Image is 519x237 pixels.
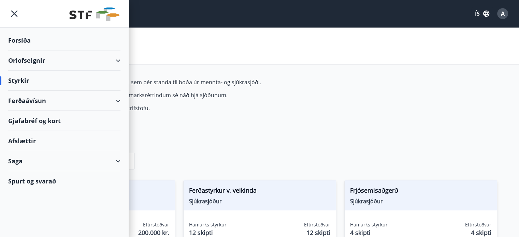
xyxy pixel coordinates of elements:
p: Fyrir frekari upplýsingar má snúa sér til skrifstofu. [22,104,344,112]
span: Sjúkrasjóður [189,197,330,205]
span: 12 skipti [189,228,227,237]
div: Styrkir [8,71,120,91]
span: Hámarks styrkur [350,221,388,228]
div: Ferðaávísun [8,91,120,111]
img: union_logo [69,8,120,21]
div: Forsíða [8,30,120,50]
span: A [501,10,505,17]
span: 4 skipti [471,228,491,237]
div: Gjafabréf og kort [8,111,120,131]
span: Eftirstöðvar [465,221,491,228]
span: Ferðastyrkur v. veikinda [189,186,330,197]
button: menu [8,8,20,20]
span: 4 skipti [350,228,388,237]
span: Frjósemisaðgerð [350,186,491,197]
p: Hámarksupphæð styrks miðast við að lágmarksréttindum sé náð hjá sjóðunum. [22,91,344,99]
div: Orlofseignir [8,50,120,71]
span: 12 skipti [306,228,330,237]
span: 200.000 kr. [138,228,169,237]
span: Hámarks styrkur [189,221,227,228]
div: Saga [8,151,120,171]
span: Sjúkrasjóður [350,197,491,205]
button: A [494,5,511,22]
button: ÍS [471,8,493,20]
div: Afslættir [8,131,120,151]
span: Eftirstöðvar [304,221,330,228]
div: Spurt og svarað [8,171,120,191]
span: Eftirstöðvar [143,221,169,228]
p: Hér fyrir neðan getur þú sótt um þá styrki sem þér standa til boða úr mennta- og sjúkrasjóði. [22,78,344,86]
